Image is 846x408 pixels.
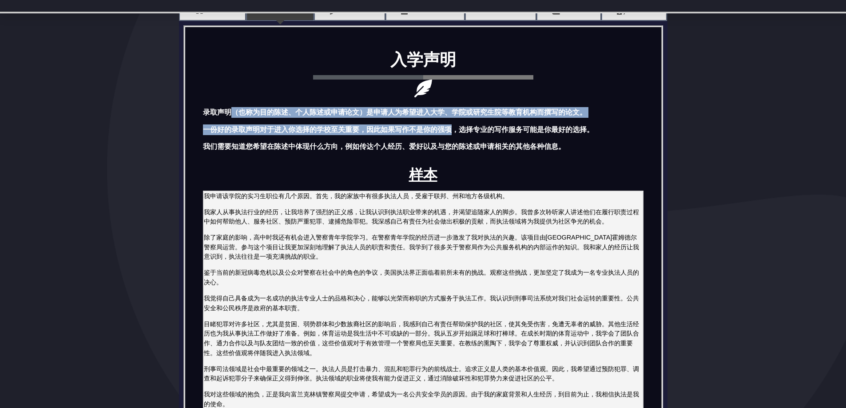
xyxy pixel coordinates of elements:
font: 一份好的录取声明对于进入你选择的学校至关重要，因此如果写作不是你的强项，选择专业的写作服务可能是你最好的选择。 [203,126,594,133]
font: 样本 [409,167,437,183]
font: 录取声明（也称为目的陈述、个人陈述或申请论文）是申请人为希望进入大学、学院或研究生院等教育机构而撰写的论文。 [203,108,587,116]
font: 我申请该学院的实习生职位有几个原因。首先，我的家族中有很多执法人员，受雇于联邦、州和地方各级机构。 [204,192,508,200]
font: 鉴于当前的新冠病毒危机以及公众对警察在社会中的角色的争议，美国执法界正面临着前所未有的挑战。观察这些挑战，更加坚定了我成为一名专业执法人员的决心。 [204,269,639,286]
font: 除了家庭的影响，高中时我还有机会进入警察青年学院学习。在警察青年学院的经历进一步激发了我对执法的兴趣。该项目由[GEOGRAPHIC_DATA]霍姆德尔警察局运营。参与这个项目让我更加深刻地理解... [204,234,639,260]
font: 我觉得自己具备成为一名成功的执法专业人士的品格和决心，能够以光荣而称职的方式服务于执法工作。我认识到刑事司法系统对我们社会运转的重要性。公共安全和公民秩序是政府的基本职责。 [204,295,639,312]
font: 我对这些领域的抱负，正是我向富兰克林镇警察局提交申请，希望成为一名公共安全学员的原因。由于我的家庭背景和人生经历，到目前为止，我相信执法是我的使命。 [204,391,639,408]
font: 目睹犯罪对许多社区，尤其是贫困、弱势群体和少数族裔社区的影响后，我感到自己有责任帮助保护我的社区，使其免受伤害，免遭无辜者的威胁。其他生活经历也为我从事执法工作做好了准备。例如，体育运动是我生活... [204,320,639,356]
font: 我们需要知道您希望在陈述中体现什么方向，例如传达个人经历、爱好以及与您的陈述或申请相关的其他各种信息。 [203,143,565,150]
font: 入学声明 [390,49,456,70]
font: 刑事司法领域是社会中最重要的领域之一。执法人员是打击暴力、混乱和犯罪行为的前线战士。追求正义是人类的基本价值观。因此，我希望通过预防犯罪、调查和起诉犯罪分子来确保正义得到伸张。执法领域的职业将使... [204,365,639,382]
font: 我家人从事执法行业的经历，让我培养了强烈的正义感，让我认识到执法职业带来的机遇，并渴望追随家人的脚步。我曾多次聆听家人讲述他们在履行职责过程中如何帮助他人、服务社区、预防严重犯罪、逮捕危险罪犯。... [204,208,639,225]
